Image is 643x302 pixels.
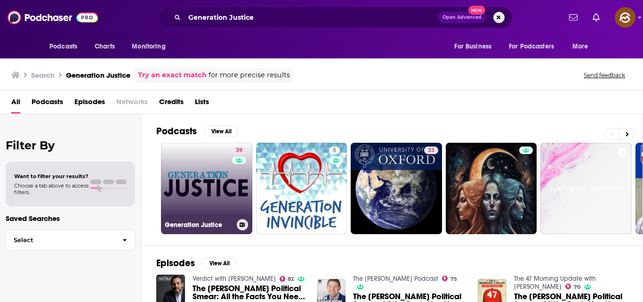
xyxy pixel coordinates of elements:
span: Select [6,237,115,243]
p: Saved Searches [6,214,135,223]
span: The [PERSON_NAME] Political Smear: All the Facts You Need To Know to Understand The Left's Dishon... [193,285,306,301]
a: 82 [280,276,294,282]
span: More [572,40,588,53]
a: The 47 Morning Update with Ben Ferguson [514,275,596,291]
div: Search podcasts, credits, & more... [159,7,513,28]
a: Verdict with Ted Cruz [193,275,276,283]
a: 5 [256,143,347,234]
a: PodcastsView All [156,125,238,137]
a: 5 [329,147,340,154]
button: Select [6,229,135,251]
span: 82 [288,277,294,281]
span: Want to filter your results? [14,173,88,180]
span: 70 [574,285,580,289]
button: open menu [125,38,177,56]
button: open menu [566,38,600,56]
a: Lists [195,94,209,114]
a: Show notifications dropdown [589,9,603,25]
h3: Generation Justice [66,71,130,80]
button: open menu [448,38,503,56]
span: Podcasts [49,40,77,53]
button: Show profile menu [615,7,635,28]
a: The Ben Ferguson Podcast [353,275,438,283]
a: 39Generation Justice [161,143,252,234]
a: Podcasts [32,94,63,114]
img: Podchaser - Follow, Share and Rate Podcasts [8,8,98,26]
span: Open Advanced [442,15,482,20]
span: For Business [454,40,491,53]
a: Try an exact match [138,70,207,81]
h3: Generation Justice [165,221,233,229]
span: Networks [116,94,148,114]
a: 33 [351,143,442,234]
button: Send feedback [581,71,628,79]
a: The Clarence Thomas Political Smear: All the Facts You Need To Know to Understand The Left's Dish... [193,285,306,301]
button: View All [204,126,238,137]
img: User Profile [615,7,635,28]
input: Search podcasts, credits, & more... [185,10,438,25]
span: Charts [95,40,115,53]
button: open menu [43,38,89,56]
a: Credits [159,94,184,114]
span: 33 [428,146,434,155]
button: Open AdvancedNew [438,12,486,23]
a: 39 [232,147,246,154]
h2: Episodes [156,257,195,269]
a: All [11,94,20,114]
span: 5 [333,146,336,155]
span: 39 [236,146,242,155]
a: Show notifications dropdown [565,9,581,25]
span: Choose a tab above to access filters. [14,182,88,196]
h3: Search [31,71,55,80]
span: 75 [450,277,457,281]
span: Monitoring [132,40,165,53]
a: 75 [442,276,457,281]
h2: Filter By [6,139,135,152]
a: Episodes [74,94,105,114]
span: For Podcasters [509,40,554,53]
a: 70 [565,284,580,289]
h2: Podcasts [156,125,197,137]
a: Charts [88,38,121,56]
button: View All [202,258,236,269]
span: for more precise results [209,70,290,81]
a: 33 [424,147,438,154]
a: EpisodesView All [156,257,236,269]
span: Logged in as hey85204 [615,7,635,28]
span: New [468,6,485,15]
button: open menu [503,38,568,56]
